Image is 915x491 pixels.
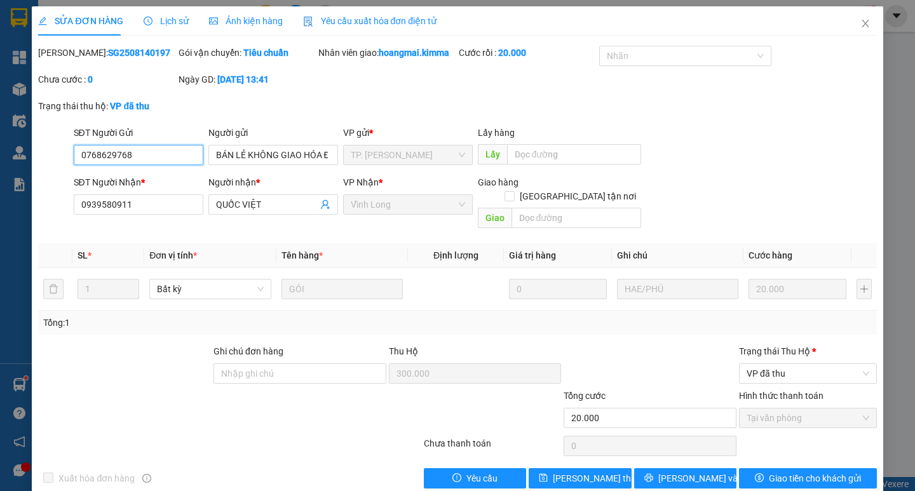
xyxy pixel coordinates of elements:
button: exclamation-circleYêu cầu [424,468,526,488]
span: Đơn vị tính [149,250,197,260]
input: Ghi chú đơn hàng [213,363,386,384]
span: Cước hàng [749,250,792,260]
span: Bất kỳ [157,279,263,299]
span: Giao [478,208,512,228]
span: Tại văn phòng [747,408,869,427]
span: printer [644,473,653,483]
span: Lịch sử [144,16,189,26]
div: Tổng: 1 [43,316,354,330]
button: save[PERSON_NAME] thay đổi [529,468,631,488]
span: Xuất hóa đơn hàng [53,471,140,485]
span: Ảnh kiện hàng [209,16,283,26]
b: hoangmai.kimma [379,48,449,58]
div: Cước rồi : [459,46,597,60]
div: Trạng thái Thu Hộ [739,344,877,358]
span: [PERSON_NAME] thay đổi [553,471,654,485]
span: TP. Hồ Chí Minh [351,145,465,165]
span: dollar [755,473,764,483]
span: exclamation-circle [452,473,461,483]
button: plus [857,279,872,299]
div: VP gửi [343,126,473,140]
span: edit [38,17,47,25]
span: Vĩnh Long [351,195,465,214]
div: SĐT Người Gửi [74,126,203,140]
input: VD: Bàn, Ghế [281,279,403,299]
button: Close [848,6,883,42]
span: clock-circle [144,17,152,25]
div: [PERSON_NAME]: [38,46,176,60]
span: picture [209,17,218,25]
span: Giao tiền cho khách gửi [769,471,861,485]
button: printer[PERSON_NAME] và In [634,468,736,488]
div: Chưa cước : [38,72,176,86]
b: 0 [88,74,93,84]
label: Ghi chú đơn hàng [213,346,283,356]
div: SĐT Người Nhận [74,175,203,189]
span: Định lượng [433,250,478,260]
span: user-add [320,199,330,210]
div: Gói vận chuyển: [179,46,316,60]
span: SỬA ĐƠN HÀNG [38,16,123,26]
span: Lấy hàng [478,128,515,138]
b: VP đã thu [110,101,149,111]
span: Tổng cước [564,391,606,401]
label: Hình thức thanh toán [739,391,823,401]
div: Chưa thanh toán [423,436,563,459]
img: icon [303,17,313,27]
b: 20.000 [498,48,526,58]
input: 0 [509,279,607,299]
th: Ghi chú [612,243,743,268]
span: save [539,473,548,483]
span: VP đã thu [747,364,869,383]
input: Dọc đường [512,208,641,228]
input: Ghi Chú [617,279,738,299]
b: SG2508140197 [108,48,170,58]
input: 0 [749,279,846,299]
div: Người nhận [208,175,338,189]
button: delete [43,279,64,299]
span: [GEOGRAPHIC_DATA] tận nơi [515,189,641,203]
span: Thu Hộ [389,346,418,356]
span: Giá trị hàng [509,250,556,260]
b: Tiêu chuẩn [243,48,288,58]
span: Tên hàng [281,250,323,260]
span: Giao hàng [478,177,518,187]
span: Lấy [478,144,507,165]
span: info-circle [142,474,151,483]
div: Người gửi [208,126,338,140]
input: Dọc đường [507,144,641,165]
span: Yêu cầu xuất hóa đơn điện tử [303,16,437,26]
button: dollarGiao tiền cho khách gửi [739,468,877,488]
b: [DATE] 13:41 [217,74,269,84]
span: SL [78,250,88,260]
span: close [860,18,871,29]
div: Nhân viên giao: [318,46,456,60]
span: [PERSON_NAME] và In [658,471,747,485]
div: Ngày GD: [179,72,316,86]
div: Trạng thái thu hộ: [38,99,211,113]
span: VP Nhận [343,177,379,187]
span: Yêu cầu [466,471,498,485]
